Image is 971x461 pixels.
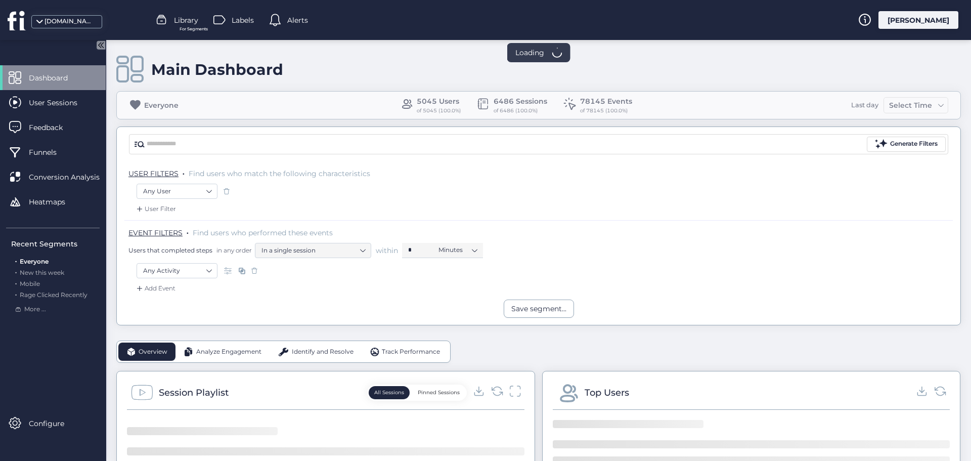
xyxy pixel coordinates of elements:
[438,242,477,258] nz-select-item: Minutes
[15,278,17,287] span: .
[174,15,198,26] span: Library
[515,47,544,58] span: Loading
[15,267,17,276] span: .
[376,245,398,256] span: within
[382,347,440,357] span: Track Performance
[585,386,629,400] div: Top Users
[180,26,208,32] span: For Segments
[20,291,87,299] span: Rage Clicked Recently
[143,263,211,278] nz-select-item: Any Activity
[29,122,78,133] span: Feedback
[159,386,229,400] div: Session Playlist
[24,305,46,314] span: More ...
[193,228,333,237] span: Find users who performed these events
[412,386,465,399] button: Pinned Sessions
[135,204,176,214] div: User Filter
[11,238,100,249] div: Recent Segments
[511,303,566,314] div: Save segment...
[232,15,254,26] span: Labels
[128,246,212,255] span: Users that completed steps
[187,226,189,236] span: .
[292,347,354,357] span: Identify and Resolve
[29,72,83,83] span: Dashboard
[151,60,283,79] div: Main Dashboard
[45,17,95,26] div: [DOMAIN_NAME]
[214,246,252,255] span: in any order
[287,15,308,26] span: Alerts
[20,269,64,276] span: New this week
[20,258,49,265] span: Everyone
[29,196,80,207] span: Heatmaps
[189,169,370,178] span: Find users who match the following characteristics
[128,228,183,237] span: EVENT FILTERS
[143,184,211,199] nz-select-item: Any User
[29,418,79,429] span: Configure
[29,147,72,158] span: Funnels
[261,243,365,258] nz-select-item: In a single session
[29,172,115,183] span: Conversion Analysis
[29,97,93,108] span: User Sessions
[15,289,17,299] span: .
[878,11,958,29] div: [PERSON_NAME]
[196,347,261,357] span: Analyze Engagement
[15,256,17,265] span: .
[369,386,410,399] button: All Sessions
[128,169,179,178] span: USER FILTERS
[139,347,167,357] span: Overview
[135,283,175,294] div: Add Event
[183,167,185,177] span: .
[20,280,40,287] span: Mobile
